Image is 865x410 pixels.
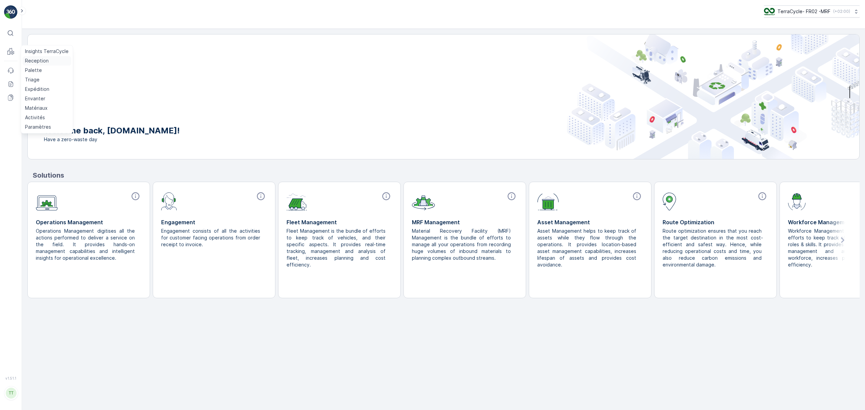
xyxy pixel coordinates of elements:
[4,382,18,405] button: TT
[4,5,18,19] img: logo
[663,191,676,210] img: module-icon
[161,218,267,226] p: Engagement
[44,136,180,143] span: Have a zero-waste day
[36,191,58,211] img: module-icon
[567,34,859,159] img: city illustration
[788,191,806,210] img: module-icon
[537,218,643,226] p: Asset Management
[287,228,387,268] p: Fleet Management is the bundle of efforts to keep track of vehicles, and their specific aspects. ...
[36,228,136,261] p: Operations Management digitises all the actions performed to deliver a service on the field. It p...
[537,228,638,268] p: Asset Management helps to keep track of assets while they flow through the operations. It provide...
[764,8,775,15] img: terracycle.png
[412,191,435,210] img: module-icon
[537,191,559,210] img: module-icon
[663,228,763,268] p: Route optimization ensures that you reach the target destination in the most cost-efficient and s...
[663,218,768,226] p: Route Optimization
[44,125,180,136] p: Welcome back, [DOMAIN_NAME]!
[6,388,17,399] div: TT
[287,218,392,226] p: Fleet Management
[4,376,18,380] span: v 1.51.1
[33,170,860,180] p: Solutions
[412,228,512,261] p: Material Recovery Facility (MRF) Management is the bundle of efforts to manage all your operation...
[412,218,518,226] p: MRF Management
[161,228,262,248] p: Engagement consists of all the activities for customer facing operations from order receipt to in...
[833,9,850,14] p: ( +02:00 )
[161,191,177,210] img: module-icon
[36,218,142,226] p: Operations Management
[287,191,307,210] img: module-icon
[764,5,860,18] button: TerraCycle- FR02 -MRF(+02:00)
[777,8,831,15] p: TerraCycle- FR02 -MRF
